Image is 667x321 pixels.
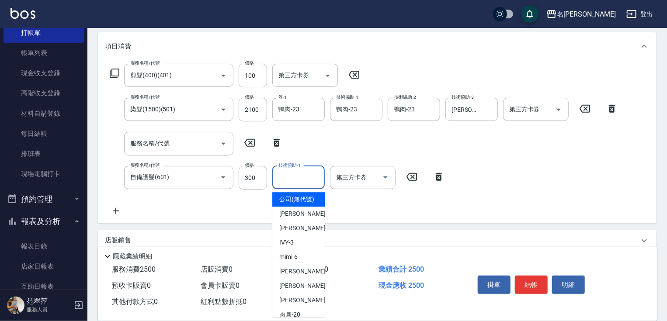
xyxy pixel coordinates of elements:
[379,170,393,184] button: Open
[452,94,474,100] label: 技術協助-3
[105,42,131,51] p: 項目消費
[3,236,84,256] a: 報表目錄
[7,297,24,314] img: Person
[279,224,331,233] span: [PERSON_NAME] -1
[130,94,160,100] label: 服務名稱/代號
[279,296,334,305] span: [PERSON_NAME] -18
[201,297,247,306] span: 紅利點數折抵 0
[3,23,84,43] a: 打帳單
[279,252,298,262] span: mimi -6
[3,188,84,211] button: 預約管理
[279,238,294,247] span: IVY -3
[216,103,230,117] button: Open
[245,94,254,100] label: 價格
[245,162,254,169] label: 價格
[3,276,84,297] a: 互助日報表
[279,195,314,204] span: 公司 (無代號)
[279,310,300,319] span: 肉圓 -20
[623,6,657,22] button: 登出
[3,63,84,83] a: 現金收支登錄
[113,252,152,261] p: 隱藏業績明細
[27,306,71,314] p: 服務人員
[3,104,84,124] a: 材料自購登錄
[201,265,233,273] span: 店販消費 0
[3,164,84,184] a: 現場電腦打卡
[557,9,616,20] div: 名[PERSON_NAME]
[3,124,84,144] a: 每日結帳
[379,265,424,273] span: 業績合計 2500
[3,210,84,233] button: 報表及分析
[98,230,657,251] div: 店販銷售
[379,281,424,290] span: 現金應收 2500
[27,297,71,306] h5: 范翠萍
[552,276,585,294] button: 明細
[543,5,619,23] button: 名[PERSON_NAME]
[112,297,158,306] span: 其他付款方式 0
[515,276,548,294] button: 結帳
[105,236,131,245] p: 店販銷售
[478,276,511,294] button: 掛單
[112,281,151,290] span: 預收卡販賣 0
[112,265,156,273] span: 服務消費 2500
[278,162,301,169] label: 技術協助-1
[278,94,287,100] label: 洗-1
[130,60,160,66] label: 服務名稱/代號
[130,162,160,169] label: 服務名稱/代號
[336,94,358,100] label: 技術協助-1
[279,281,334,290] span: [PERSON_NAME] -10
[216,69,230,83] button: Open
[279,267,331,276] span: [PERSON_NAME] -8
[3,83,84,103] a: 高階收支登錄
[201,281,240,290] span: 會員卡販賣 0
[3,144,84,164] a: 排班表
[245,60,254,66] label: 價格
[3,256,84,276] a: 店家日報表
[394,94,416,100] label: 技術協助-2
[521,5,538,23] button: save
[321,69,335,83] button: Open
[10,8,35,19] img: Logo
[552,103,566,117] button: Open
[3,43,84,63] a: 帳單列表
[216,170,230,184] button: Open
[279,209,331,218] span: [PERSON_NAME] -0
[98,32,657,60] div: 項目消費
[216,137,230,151] button: Open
